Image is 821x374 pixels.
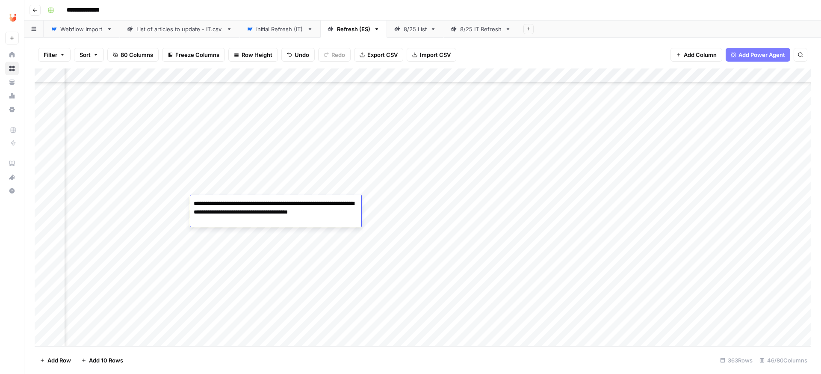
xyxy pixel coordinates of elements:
[387,21,443,38] a: 8/25 List
[404,25,427,33] div: 8/25 List
[460,25,502,33] div: 8/25 IT Refresh
[256,25,304,33] div: Initial Refresh (IT)
[242,50,272,59] span: Row Height
[89,356,123,365] span: Add 10 Rows
[684,50,717,59] span: Add Column
[5,184,19,198] button: Help + Support
[5,103,19,116] a: Settings
[670,48,722,62] button: Add Column
[239,21,320,38] a: Initial Refresh (IT)
[80,50,91,59] span: Sort
[295,50,309,59] span: Undo
[5,170,19,184] button: What's new?
[74,48,104,62] button: Sort
[5,48,19,62] a: Home
[6,171,18,184] div: What's new?
[5,10,21,25] img: Unobravo Logo
[60,25,103,33] div: Webflow Import
[337,25,370,33] div: Refresh (ES)
[738,50,785,59] span: Add Power Agent
[175,50,219,59] span: Freeze Columns
[35,353,76,367] button: Add Row
[5,89,19,103] a: Usage
[318,48,351,62] button: Redo
[228,48,278,62] button: Row Height
[107,48,159,62] button: 80 Columns
[120,21,239,38] a: List of articles to update - IT.csv
[726,48,790,62] button: Add Power Agent
[5,157,19,170] a: AirOps Academy
[320,21,387,38] a: Refresh (ES)
[367,50,398,59] span: Export CSV
[407,48,456,62] button: Import CSV
[136,25,223,33] div: List of articles to update - IT.csv
[443,21,518,38] a: 8/25 IT Refresh
[5,62,19,75] a: Browse
[5,75,19,89] a: Your Data
[756,353,811,367] div: 46/80 Columns
[121,50,153,59] span: 80 Columns
[331,50,345,59] span: Redo
[162,48,225,62] button: Freeze Columns
[38,48,71,62] button: Filter
[420,50,451,59] span: Import CSV
[5,7,19,28] button: Workspace: Unobravo
[281,48,315,62] button: Undo
[47,356,71,365] span: Add Row
[44,50,57,59] span: Filter
[44,21,120,38] a: Webflow Import
[76,353,128,367] button: Add 10 Rows
[354,48,403,62] button: Export CSV
[717,353,756,367] div: 363 Rows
